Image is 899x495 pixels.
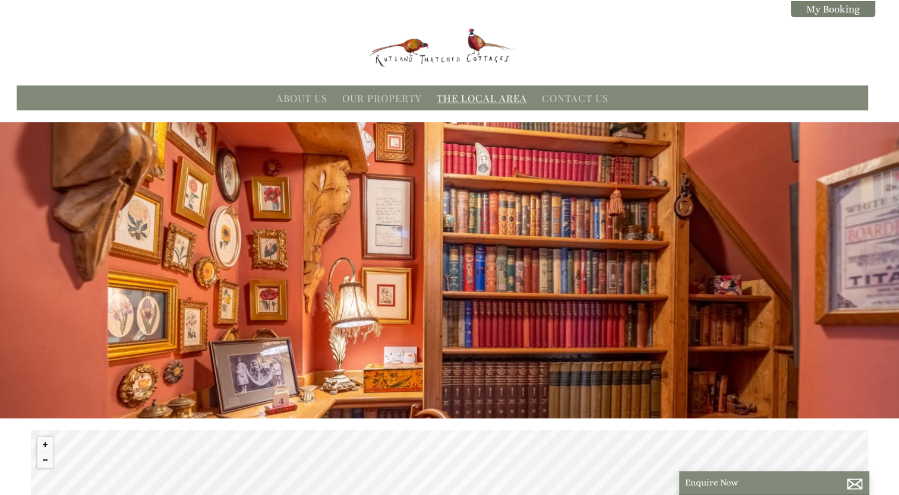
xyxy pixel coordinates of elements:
img: Rutland Thatched Cottages [368,24,517,68]
a: Our Property [342,91,422,104]
a: Contact Us [542,91,608,104]
button: Zoom out [37,452,53,468]
a: The Local Area [437,91,527,104]
p: Enquire Now [685,477,863,488]
button: Zoom in [37,437,53,452]
a: My Booking [791,1,875,17]
a: About Us [276,91,327,104]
